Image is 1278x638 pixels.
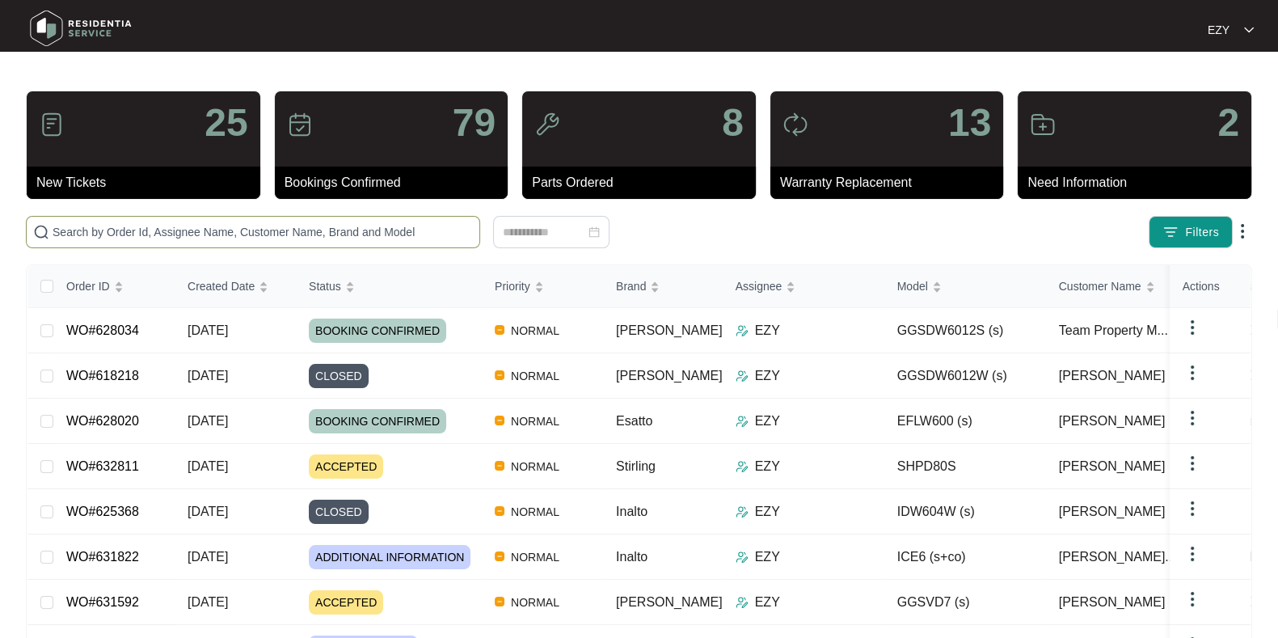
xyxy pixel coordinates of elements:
span: [PERSON_NAME] [616,595,723,609]
span: CLOSED [309,500,369,524]
span: [PERSON_NAME] [616,323,723,337]
img: Vercel Logo [495,597,504,606]
span: Stirling [616,459,656,473]
img: dropdown arrow [1183,499,1202,518]
span: Brand [616,277,646,295]
a: WO#632811 [66,459,139,473]
p: EZY [755,321,780,340]
a: WO#631822 [66,550,139,564]
span: [DATE] [188,459,228,473]
p: New Tickets [36,173,260,192]
span: [PERSON_NAME] [1059,502,1166,522]
td: GGSDW6012S (s) [884,308,1046,353]
p: 2 [1217,104,1239,142]
span: Team Property M... [1059,321,1168,340]
img: icon [1030,112,1056,137]
p: 25 [205,104,247,142]
span: Esatto [616,414,652,428]
img: Vercel Logo [495,551,504,561]
td: SHPD80S [884,444,1046,489]
span: Created Date [188,277,255,295]
img: dropdown arrow [1183,454,1202,473]
th: Order ID [53,265,175,308]
span: Inalto [616,505,647,518]
td: ICE6 (s+co) [884,534,1046,580]
p: 13 [948,104,991,142]
img: icon [287,112,313,137]
span: Customer Name [1059,277,1141,295]
span: ACCEPTED [309,590,383,615]
a: WO#625368 [66,505,139,518]
img: icon [782,112,808,137]
p: EZY [755,366,780,386]
th: Customer Name [1046,265,1208,308]
span: NORMAL [504,593,566,612]
p: 8 [722,104,744,142]
p: Bookings Confirmed [285,173,508,192]
img: dropdown arrow [1233,222,1252,241]
p: EZY [755,547,780,567]
span: Model [897,277,928,295]
span: [PERSON_NAME] [616,369,723,382]
span: BOOKING CONFIRMED [309,319,446,343]
th: Created Date [175,265,296,308]
span: Status [309,277,341,295]
img: dropdown arrow [1183,408,1202,428]
span: [PERSON_NAME] [1059,412,1166,431]
img: dropdown arrow [1244,26,1254,34]
span: CLOSED [309,364,369,388]
span: [DATE] [188,369,228,382]
span: NORMAL [504,547,566,567]
a: WO#628020 [66,414,139,428]
button: filter iconFilters [1149,216,1233,248]
img: search-icon [33,224,49,240]
td: GGSVD7 (s) [884,580,1046,625]
img: icon [534,112,560,137]
img: Vercel Logo [495,370,504,380]
img: filter icon [1162,224,1179,240]
a: WO#628034 [66,323,139,337]
th: Assignee [723,265,884,308]
span: [DATE] [188,505,228,518]
img: Assigner Icon [736,596,749,609]
span: NORMAL [504,321,566,340]
img: dropdown arrow [1183,318,1202,337]
p: EZY [755,593,780,612]
img: Vercel Logo [495,461,504,471]
span: NORMAL [504,502,566,522]
span: ACCEPTED [309,454,383,479]
p: EZY [755,502,780,522]
img: Assigner Icon [736,370,749,382]
p: EZY [755,457,780,476]
span: [PERSON_NAME]... [1059,547,1176,567]
span: [DATE] [188,550,228,564]
td: GGSDW6012W (s) [884,353,1046,399]
p: 79 [453,104,496,142]
p: EZY [755,412,780,431]
span: NORMAL [504,366,566,386]
span: BOOKING CONFIRMED [309,409,446,433]
span: [PERSON_NAME] [1059,366,1166,386]
span: NORMAL [504,457,566,476]
img: Vercel Logo [495,416,504,425]
img: Vercel Logo [495,506,504,516]
span: [PERSON_NAME] [1059,593,1166,612]
img: dropdown arrow [1183,544,1202,564]
span: Assignee [736,277,782,295]
input: Search by Order Id, Assignee Name, Customer Name, Brand and Model [53,223,473,241]
a: WO#618218 [66,369,139,382]
img: Assigner Icon [736,460,749,473]
img: dropdown arrow [1183,589,1202,609]
span: Inalto [616,550,647,564]
span: [DATE] [188,414,228,428]
th: Actions [1170,265,1251,308]
span: Order ID [66,277,110,295]
img: Assigner Icon [736,505,749,518]
th: Brand [603,265,723,308]
img: Assigner Icon [736,551,749,564]
th: Model [884,265,1046,308]
span: Filters [1185,224,1219,241]
span: [PERSON_NAME] [1059,457,1166,476]
td: IDW604W (s) [884,489,1046,534]
span: [DATE] [188,595,228,609]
